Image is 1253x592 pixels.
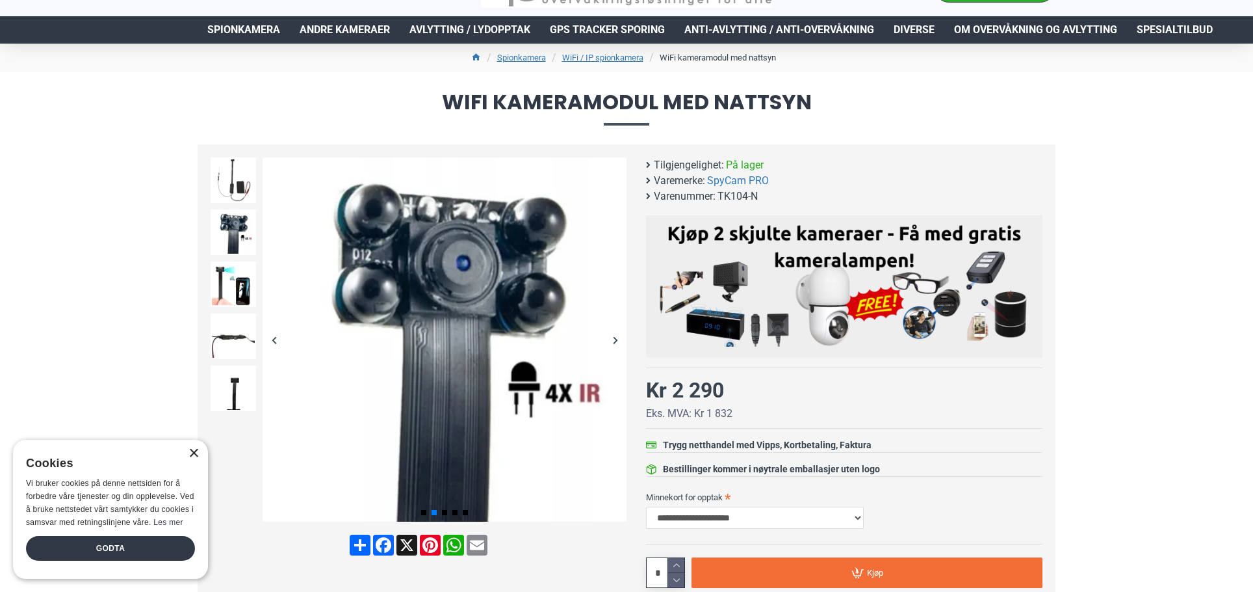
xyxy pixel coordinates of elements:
span: Go to slide 2 [432,510,437,515]
a: Pinterest [419,535,442,556]
span: Om overvåkning og avlytting [954,22,1117,38]
span: Kjøp [867,569,883,577]
img: Skjult WiFi nattkamera for Innbygging - SpyGadgets.no [211,209,256,255]
span: Avlytting / Lydopptak [409,22,530,38]
span: Spesialtilbud [1137,22,1213,38]
a: Diverse [884,16,944,44]
span: Go to slide 5 [463,510,468,515]
a: X [395,535,419,556]
a: Spesialtilbud [1127,16,1222,44]
span: Go to slide 4 [452,510,458,515]
img: Skjult WiFi nattkamera for Innbygging - SpyGadgets.no [263,157,626,522]
div: Previous slide [263,329,285,351]
div: Kr 2 290 [646,375,724,406]
a: Om overvåkning og avlytting [944,16,1127,44]
span: Vi bruker cookies på denne nettsiden for å forbedre våre tjenester og din opplevelse. Ved å bruke... [26,479,194,526]
b: Varemerke: [654,173,705,189]
a: Spionkamera [198,16,290,44]
img: Skjult WiFi nattkamera for Innbygging - SpyGadgets.no [211,157,256,203]
b: Varenummer: [654,189,716,204]
span: Go to slide 1 [421,510,426,515]
a: Spionkamera [497,51,546,64]
div: Close [188,449,198,459]
div: Godta [26,536,195,561]
div: Cookies [26,450,187,478]
a: Anti-avlytting / Anti-overvåkning [675,16,884,44]
a: GPS Tracker Sporing [540,16,675,44]
span: Go to slide 3 [442,510,447,515]
a: Facebook [372,535,395,556]
a: WiFi / IP spionkamera [562,51,643,64]
img: Skjult WiFi nattkamera for Innbygging - SpyGadgets.no [211,262,256,307]
a: Avlytting / Lydopptak [400,16,540,44]
a: Les mer, opens a new window [153,518,183,527]
div: Trygg netthandel med Vipps, Kortbetaling, Faktura [663,438,872,452]
span: TK104-N [717,189,758,204]
img: Skjult WiFi nattkamera for Innbygging - SpyGadgets.no [211,314,256,359]
img: Kjøp 2 skjulte kameraer – Få med gratis kameralampe! [656,222,1033,347]
a: Andre kameraer [290,16,400,44]
span: GPS Tracker Sporing [550,22,665,38]
label: Minnekort for opptak [646,487,1042,507]
a: Share [348,535,372,556]
a: SpyCam PRO [707,173,769,189]
span: Andre kameraer [300,22,390,38]
span: Anti-avlytting / Anti-overvåkning [684,22,874,38]
div: Next slide [604,329,626,351]
span: Diverse [894,22,935,38]
a: Email [465,535,489,556]
span: Spionkamera [207,22,280,38]
b: Tilgjengelighet: [654,157,724,173]
img: Skjult WiFi nattkamera for Innbygging - SpyGadgets.no [211,366,256,411]
span: WiFi kameramodul med nattsyn [198,92,1055,125]
a: WhatsApp [442,535,465,556]
div: Bestillinger kommer i nøytrale emballasjer uten logo [663,463,880,476]
span: På lager [726,157,764,173]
